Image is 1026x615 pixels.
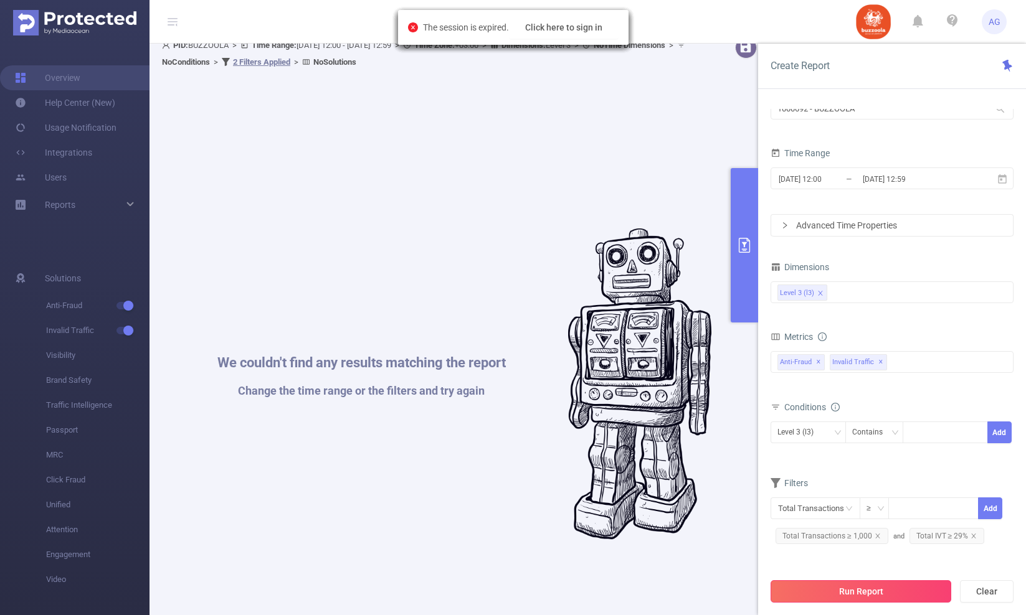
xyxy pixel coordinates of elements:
span: > [290,57,302,67]
a: Users [15,165,67,190]
a: Overview [15,65,80,90]
b: Time Zone: [414,40,455,50]
div: Contains [852,422,891,443]
span: Time Range [771,148,830,158]
span: Invalid Traffic [46,318,150,343]
b: No Solutions [313,57,356,67]
a: Help Center (New) [15,90,115,115]
span: Total IVT ≥ 29% [910,528,985,544]
i: icon: close [817,290,824,298]
div: ≥ [867,498,880,519]
span: Dimensions [771,262,829,272]
span: Anti-Fraud [46,293,150,318]
div: Level 3 (l3) [777,422,822,443]
span: > [478,40,490,50]
span: Passport [46,418,150,443]
span: > [665,40,677,50]
span: ✕ [878,355,883,370]
a: Reports [45,192,75,217]
img: # [568,228,712,540]
i: icon: info-circle [831,403,840,411]
span: and [893,532,990,540]
h1: Change the time range or the filters and try again [217,385,506,397]
div: icon: rightAdvanced Time Properties [771,215,1013,236]
i: icon: close-circle [408,22,418,32]
b: Time Range: [252,40,297,50]
div: Level 3 (l3) [780,285,814,301]
span: > [391,40,403,50]
input: Start date [777,171,878,187]
span: Brand Safety [46,368,150,393]
span: Click Fraud [46,467,150,492]
b: No Time Dimensions [594,40,665,50]
i: icon: close [971,533,977,539]
span: Total Transactions ≥ 1,000 [776,528,888,544]
b: PID: [173,40,188,50]
span: Anti-Fraud [777,354,825,370]
span: Traffic Intelligence [46,393,150,418]
span: ✕ [816,355,821,370]
span: > [210,57,222,67]
span: Attention [46,517,150,542]
span: Reports [45,200,75,210]
i: icon: down [891,429,899,438]
li: Level 3 (l3) [777,284,827,301]
b: No Conditions [162,57,210,67]
span: Create Report [771,60,830,72]
i: icon: down [834,429,842,438]
button: Run Report [771,580,951,603]
span: AG [989,9,1000,34]
button: Add [978,497,1002,519]
span: Invalid Traffic [830,354,887,370]
span: Conditions [784,402,840,412]
button: Add [987,421,1012,443]
button: Click here to sign in [509,16,619,39]
span: The session is expired. [423,22,619,32]
span: > [571,40,582,50]
span: Unified [46,492,150,517]
i: icon: close [875,533,881,539]
i: icon: info-circle [818,332,827,341]
i: icon: user [162,41,173,49]
span: Solutions [45,266,81,291]
i: icon: down [877,505,885,514]
h1: We couldn't find any results matching the report [217,356,506,370]
span: Visibility [46,343,150,368]
u: 2 Filters Applied [233,57,290,67]
span: Filters [771,478,808,488]
i: icon: right [781,222,789,229]
b: Dimensions : [501,40,546,50]
span: Video [46,567,150,592]
input: End date [862,171,962,187]
span: Metrics [771,332,813,342]
span: MRC [46,443,150,467]
a: Integrations [15,140,92,165]
button: Clear [960,580,1014,603]
span: Level 3 [501,40,571,50]
span: Engagement [46,542,150,567]
span: > [229,40,240,50]
a: Usage Notification [15,115,116,140]
img: Protected Media [13,10,136,35]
